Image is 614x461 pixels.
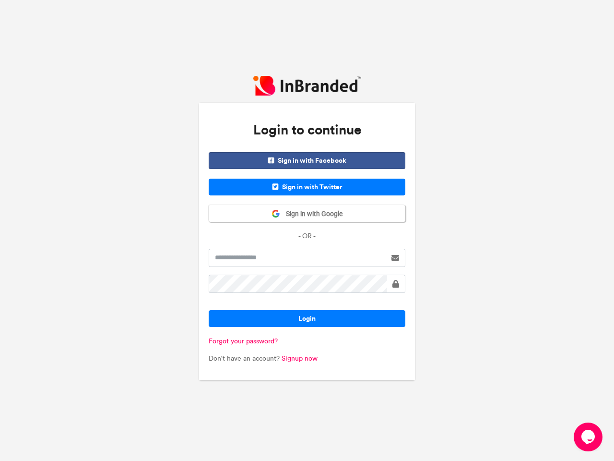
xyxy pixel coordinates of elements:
a: Signup now [282,354,318,363]
span: Sign in with Facebook [209,152,405,169]
span: Sign in with Twitter [209,179,405,195]
button: Login [209,310,405,327]
a: Forgot your password? [209,337,278,345]
p: Don't have an account? [209,354,405,364]
p: - OR - [209,231,405,241]
span: Sign in with Google [280,209,342,219]
button: Sign in with Google [209,205,405,222]
img: InBranded Logo [253,76,361,96]
h3: Login to continue [209,112,405,148]
iframe: chat widget [574,423,604,451]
